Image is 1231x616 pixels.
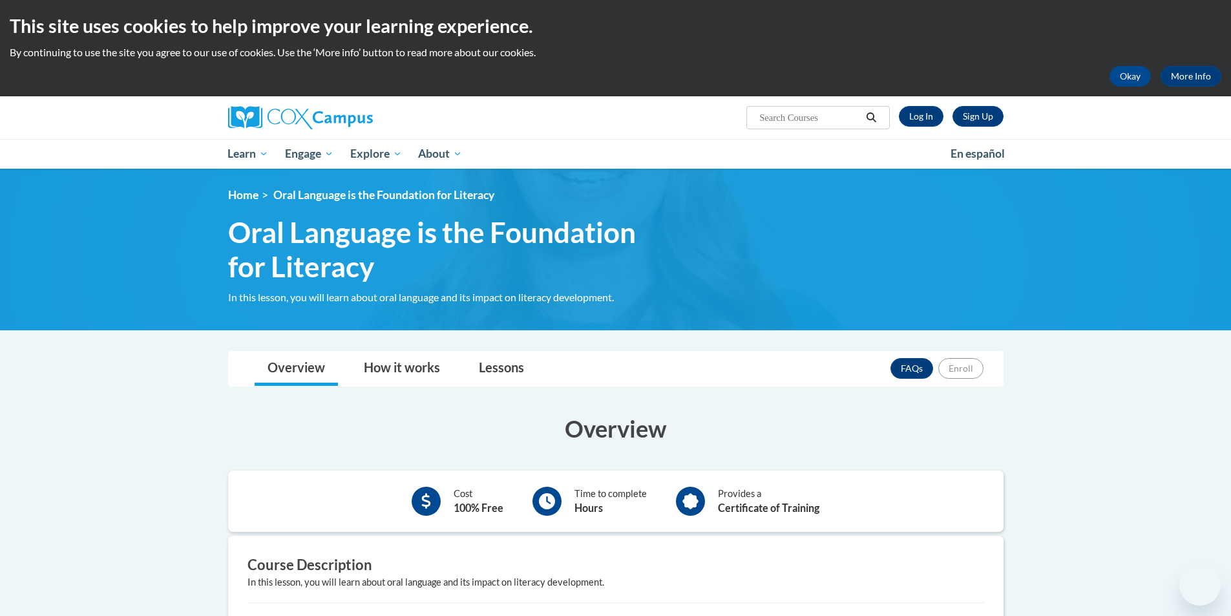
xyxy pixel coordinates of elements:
p: By continuing to use the site you agree to our use of cookies. Use the ‘More info’ button to read... [10,45,1221,59]
div: Main menu [209,139,1023,169]
span: Explore [350,146,402,162]
img: Cox Campus [228,106,373,129]
a: Log In [899,106,943,127]
span: Engage [285,146,333,162]
a: Engage [277,139,342,169]
button: Okay [1110,66,1151,87]
span: Oral Language is the Foundation for Literacy [273,188,494,202]
a: More Info [1161,66,1221,87]
span: About [418,146,462,162]
h2: This site uses cookies to help improve your learning experience. [10,13,1221,39]
a: Cox Campus [228,106,474,129]
span: En español [951,147,1005,160]
a: FAQs [890,358,933,379]
div: In this lesson, you will learn about oral language and its impact on literacy development. [228,290,674,304]
a: Lessons [466,352,537,386]
span: Oral Language is the Foundation for Literacy [228,215,674,284]
a: Learn [220,139,277,169]
div: Time to complete [574,487,647,516]
h3: Course Description [247,555,984,575]
div: In this lesson, you will learn about oral language and its impact on literacy development. [247,575,984,589]
span: Learn [227,146,268,162]
h3: Overview [228,412,1004,445]
button: Enroll [938,358,984,379]
div: Cost [454,487,503,516]
b: 100% Free [454,502,503,514]
a: En español [942,140,1013,167]
b: Hours [574,502,603,514]
a: Explore [342,139,410,169]
a: Register [952,106,1004,127]
a: About [410,139,470,169]
div: Provides a [718,487,819,516]
a: How it works [351,352,453,386]
a: Home [228,188,258,202]
button: Search [861,110,881,125]
input: Search Courses [758,110,861,125]
a: Overview [255,352,338,386]
iframe: Button to launch messaging window [1179,564,1221,606]
b: Certificate of Training [718,502,819,514]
